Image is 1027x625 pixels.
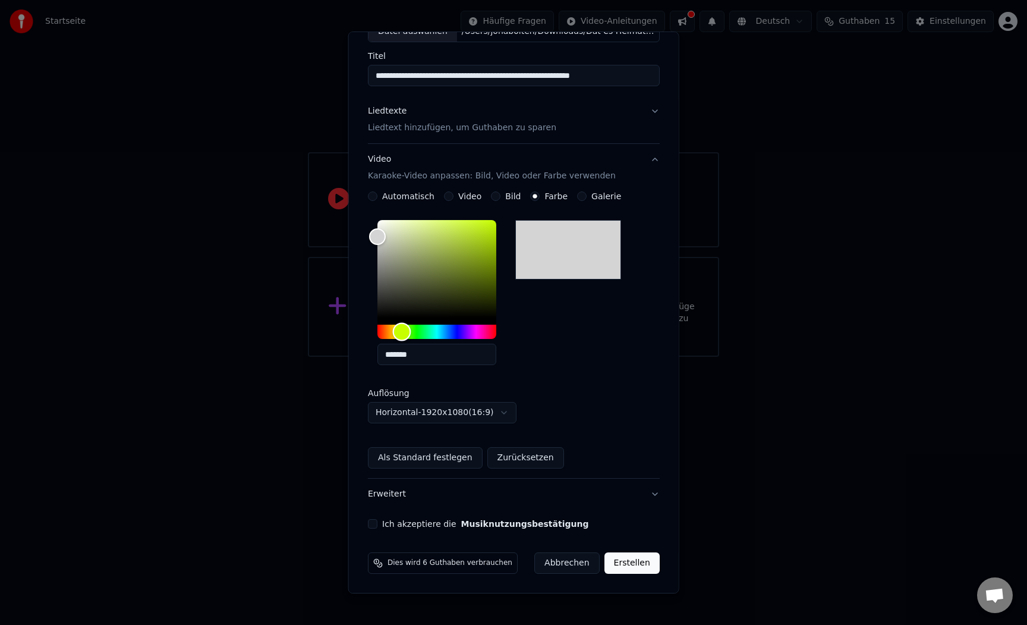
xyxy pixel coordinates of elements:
span: Dies wird 6 Guthaben verbrauchen [388,558,512,568]
button: Erweitert [368,479,660,510]
label: Bild [505,192,521,200]
label: Titel [368,52,660,61]
button: Zurücksetzen [487,447,563,469]
button: VideoKaraoke-Video anpassen: Bild, Video oder Farbe verwenden [368,145,660,192]
label: Automatisch [382,192,434,200]
div: VideoKaraoke-Video anpassen: Bild, Video oder Farbe verwenden [368,191,660,478]
label: Farbe [544,192,568,200]
label: Galerie [591,192,621,200]
label: Video [458,192,481,200]
button: LiedtexteLiedtext hinzufügen, um Guthaben zu sparen [368,96,660,144]
button: Als Standard festlegen [368,447,483,469]
p: Liedtext hinzufügen, um Guthaben zu sparen [368,123,556,134]
button: Abbrechen [534,552,599,574]
div: Datei auswählen [368,21,457,42]
label: Auflösung [368,389,487,397]
button: Erstellen [604,552,659,574]
button: Ich akzeptiere die [461,520,588,528]
div: Liedtexte [368,106,407,118]
div: Hue [377,325,496,339]
div: Color [377,220,496,318]
div: Video [368,154,616,183]
p: Karaoke-Video anpassen: Bild, Video oder Farbe verwenden [368,170,616,182]
label: Ich akzeptiere die [382,520,588,528]
div: /Users/jonabolten/Downloads/Dat es Heimat (karaoke Version) (Originally Performed By [PERSON_NAME... [456,26,659,37]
